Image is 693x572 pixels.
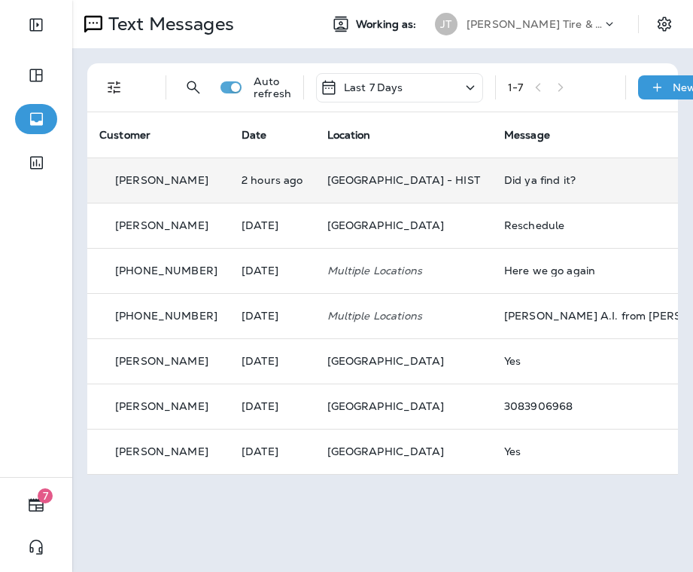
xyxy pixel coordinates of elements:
span: Customer [99,128,150,142]
p: Multiple Locations [327,265,480,277]
p: Oct 13, 2025 12:20 PM [242,174,303,186]
span: Message [504,128,550,142]
p: [PERSON_NAME] [115,400,208,412]
span: [GEOGRAPHIC_DATA] [327,219,444,232]
span: 7 [38,488,53,503]
div: 1 - 7 [508,81,523,93]
span: [GEOGRAPHIC_DATA] [327,354,444,368]
p: [PERSON_NAME] [115,219,208,231]
span: Working as: [356,18,420,31]
span: [GEOGRAPHIC_DATA] [327,399,444,413]
p: Oct 10, 2025 01:12 PM [242,310,303,322]
span: Date [242,128,267,142]
button: 7 [15,490,57,520]
p: [PERSON_NAME] [115,445,208,457]
button: Settings [651,11,678,38]
p: Last 7 Days [344,81,403,93]
div: JT [435,13,457,35]
span: Location [327,128,371,142]
button: Search Messages [178,72,208,102]
p: [PERSON_NAME] [115,174,208,186]
button: Expand Sidebar [15,10,57,40]
p: [PHONE_NUMBER] [115,310,217,322]
p: [PERSON_NAME] Tire & Auto [467,18,602,30]
button: Filters [99,72,129,102]
span: [GEOGRAPHIC_DATA] - HIST [327,173,480,187]
p: Oct 7, 2025 09:06 AM [242,445,303,457]
p: [PHONE_NUMBER] [115,265,217,277]
p: Oct 12, 2025 12:39 PM [242,219,303,231]
p: Oct 7, 2025 09:40 AM [242,400,303,412]
p: Oct 7, 2025 11:30 AM [242,355,303,367]
p: Multiple Locations [327,310,480,322]
span: [GEOGRAPHIC_DATA] [327,445,444,458]
p: Auto refresh [254,75,291,99]
p: [PERSON_NAME] [115,355,208,367]
p: Text Messages [102,13,234,35]
p: Oct 10, 2025 01:41 PM [242,265,303,277]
